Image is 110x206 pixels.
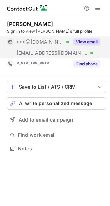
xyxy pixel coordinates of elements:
[73,38,100,45] button: Reveal Button
[7,97,106,110] button: AI write personalized message
[7,114,106,126] button: Add to email campaign
[18,132,103,138] span: Find work email
[7,21,53,27] div: [PERSON_NAME]
[16,39,64,45] span: ***@[DOMAIN_NAME]
[7,81,106,93] button: save-profile-one-click
[19,117,73,123] span: Add to email campaign
[19,84,94,90] div: Save to List / ATS / CRM
[7,144,106,153] button: Notes
[16,50,88,56] span: [EMAIL_ADDRESS][DOMAIN_NAME]
[18,146,103,152] span: Notes
[7,130,106,140] button: Find work email
[7,28,106,34] div: Sign in to view [PERSON_NAME]’s full profile
[7,4,48,12] img: ContactOut v5.3.10
[73,60,100,67] button: Reveal Button
[19,101,92,106] span: AI write personalized message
